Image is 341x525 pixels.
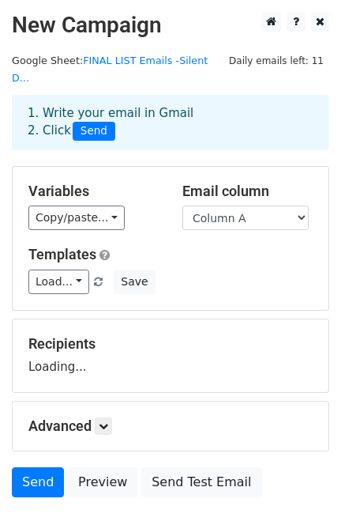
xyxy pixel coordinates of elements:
a: FINAL LIST Emails -Silent D... [12,55,208,85]
a: Copy/paste... [28,206,125,230]
a: Send [12,467,64,497]
button: Save [114,270,155,294]
h5: Advanced [28,417,313,435]
h5: Recipients [28,335,313,353]
h5: Variables [28,183,159,200]
div: 1. Write your email in Gmail 2. Click [16,104,325,141]
a: Daily emails left: 11 [223,55,329,66]
h5: Email column [182,183,313,200]
span: Daily emails left: 11 [223,52,329,70]
a: Templates [28,246,96,262]
span: Send [73,122,115,141]
a: Preview [68,467,137,497]
h2: New Campaign [12,12,329,39]
a: Load... [28,270,89,294]
small: Google Sheet: [12,55,208,85]
a: Send Test Email [141,467,261,497]
div: Loading... [28,335,313,376]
